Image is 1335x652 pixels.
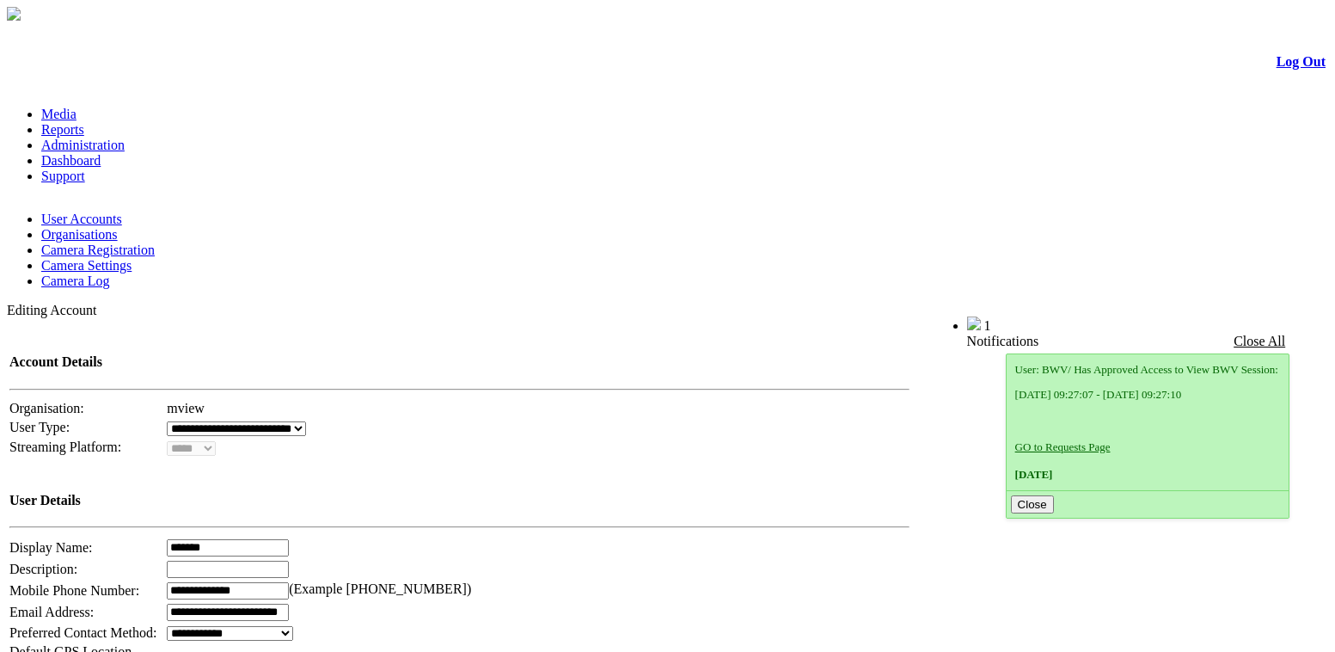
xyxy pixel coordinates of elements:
a: Reports [41,122,84,137]
span: 1 [984,318,991,333]
a: Camera Log [41,274,110,288]
div: User: BWV/ Has Approved Access to View BWV Session: [1015,363,1280,482]
td: mview [166,400,910,417]
span: Description: [9,562,77,576]
span: Welcome, aqil_super (Supervisor) [780,317,933,330]
span: Organisation: [9,401,84,415]
span: Preferred Contact Method: [9,625,157,640]
div: Notifications [967,334,1292,349]
a: Camera Settings [41,258,132,273]
span: [DATE] [1015,468,1053,481]
button: Close [1011,495,1054,514]
a: User Accounts [41,212,122,226]
a: Log Out [1277,54,1326,69]
a: Camera Registration [41,243,155,257]
a: Media [41,107,77,121]
a: Dashboard [41,153,101,168]
span: Mobile Phone Number: [9,583,139,598]
img: bell25.png [967,317,981,330]
a: Organisations [41,227,118,242]
a: Support [41,169,85,183]
a: Close All [1234,334,1285,348]
span: Email Address: [9,605,94,619]
span: Streaming Platform: [9,440,121,454]
a: Administration [41,138,125,152]
span: Display Name: [9,540,92,555]
span: User Type: [9,420,70,434]
span: (Example [PHONE_NUMBER]) [289,581,471,596]
h4: User Details [9,493,909,508]
p: [DATE] 09:27:07 - [DATE] 09:27:10 [1015,388,1280,402]
span: Editing Account [7,303,96,317]
img: arrow-3.png [7,7,21,21]
a: GO to Requests Page [1015,440,1111,453]
h4: Account Details [9,354,909,370]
